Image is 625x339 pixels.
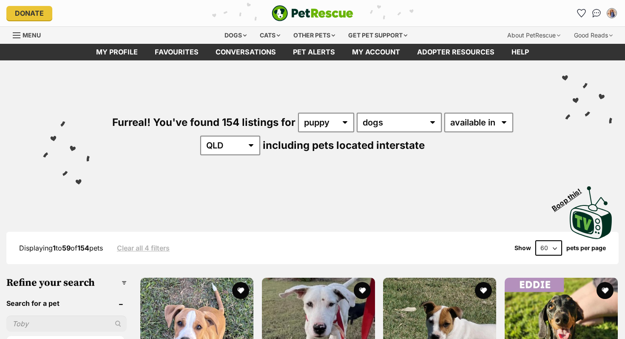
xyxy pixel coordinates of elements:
a: My profile [88,44,146,60]
strong: 1 [53,244,56,252]
h3: Refine your search [6,277,127,289]
a: My account [344,44,409,60]
div: Get pet support [342,27,413,44]
a: Pet alerts [284,44,344,60]
span: Show [514,245,531,251]
a: Boop this! [570,179,612,241]
strong: 154 [77,244,89,252]
button: favourite [475,282,492,299]
button: favourite [233,282,250,299]
header: Search for a pet [6,299,127,307]
button: My account [605,6,619,20]
a: Help [503,44,537,60]
ul: Account quick links [574,6,619,20]
a: Favourites [574,6,588,20]
a: conversations [207,44,284,60]
div: About PetRescue [501,27,566,44]
div: Other pets [287,27,341,44]
span: Boop this! [551,182,590,212]
a: Favourites [146,44,207,60]
a: Conversations [590,6,603,20]
strong: 59 [62,244,71,252]
div: Good Reads [568,27,619,44]
span: Displaying to of pets [19,244,103,252]
a: Menu [13,27,47,42]
button: favourite [354,282,371,299]
div: Cats [254,27,286,44]
input: Toby [6,316,127,332]
span: Menu [23,31,41,39]
a: Adopter resources [409,44,503,60]
a: PetRescue [272,5,353,21]
img: chat-41dd97257d64d25036548639549fe6c8038ab92f7586957e7f3b1b290dea8141.svg [592,9,601,17]
button: favourite [597,282,614,299]
span: Furreal! You've found 154 listings for [112,116,295,128]
span: including pets located interstate [263,139,425,151]
img: PetRescue TV logo [570,186,612,239]
a: Clear all 4 filters [117,244,170,252]
img: logo-e224e6f780fb5917bec1dbf3a21bbac754714ae5b6737aabdf751b685950b380.svg [272,5,353,21]
img: Steph profile pic [608,9,616,17]
label: pets per page [566,245,606,251]
div: Dogs [219,27,253,44]
a: Donate [6,6,52,20]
